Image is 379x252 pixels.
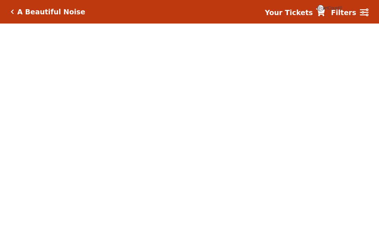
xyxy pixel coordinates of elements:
[17,8,85,16] h5: A Beautiful Noise
[265,7,325,18] a: Your Tickets {{cartCount}}
[317,5,324,11] span: {{cartCount}}
[331,7,368,18] a: Filters
[265,8,313,17] strong: Your Tickets
[331,8,356,17] strong: Filters
[11,9,14,14] a: Click here to go back to filters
